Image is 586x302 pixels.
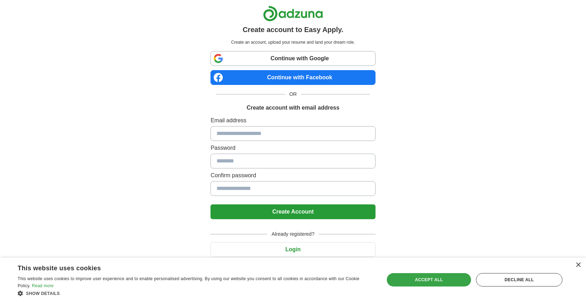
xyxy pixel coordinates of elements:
[210,51,375,66] a: Continue with Google
[267,230,318,238] span: Already registered?
[387,273,471,286] div: Accept all
[476,273,562,286] div: Decline all
[210,171,375,180] label: Confirm password
[210,144,375,152] label: Password
[243,24,343,35] h1: Create account to Easy Apply.
[263,6,323,21] img: Adzuna logo
[18,262,356,272] div: This website uses cookies
[210,246,375,252] a: Login
[18,276,360,288] span: This website uses cookies to improve user experience and to enable personalised advertising. By u...
[210,70,375,85] a: Continue with Facebook
[212,39,374,45] p: Create an account, upload your resume and land your dream role.
[575,263,581,268] div: Close
[210,204,375,219] button: Create Account
[26,291,60,296] span: Show details
[210,242,375,257] button: Login
[285,91,301,98] span: OR
[32,283,54,288] a: Read more, opens a new window
[246,104,339,112] h1: Create account with email address
[210,116,375,125] label: Email address
[18,290,373,297] div: Show details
